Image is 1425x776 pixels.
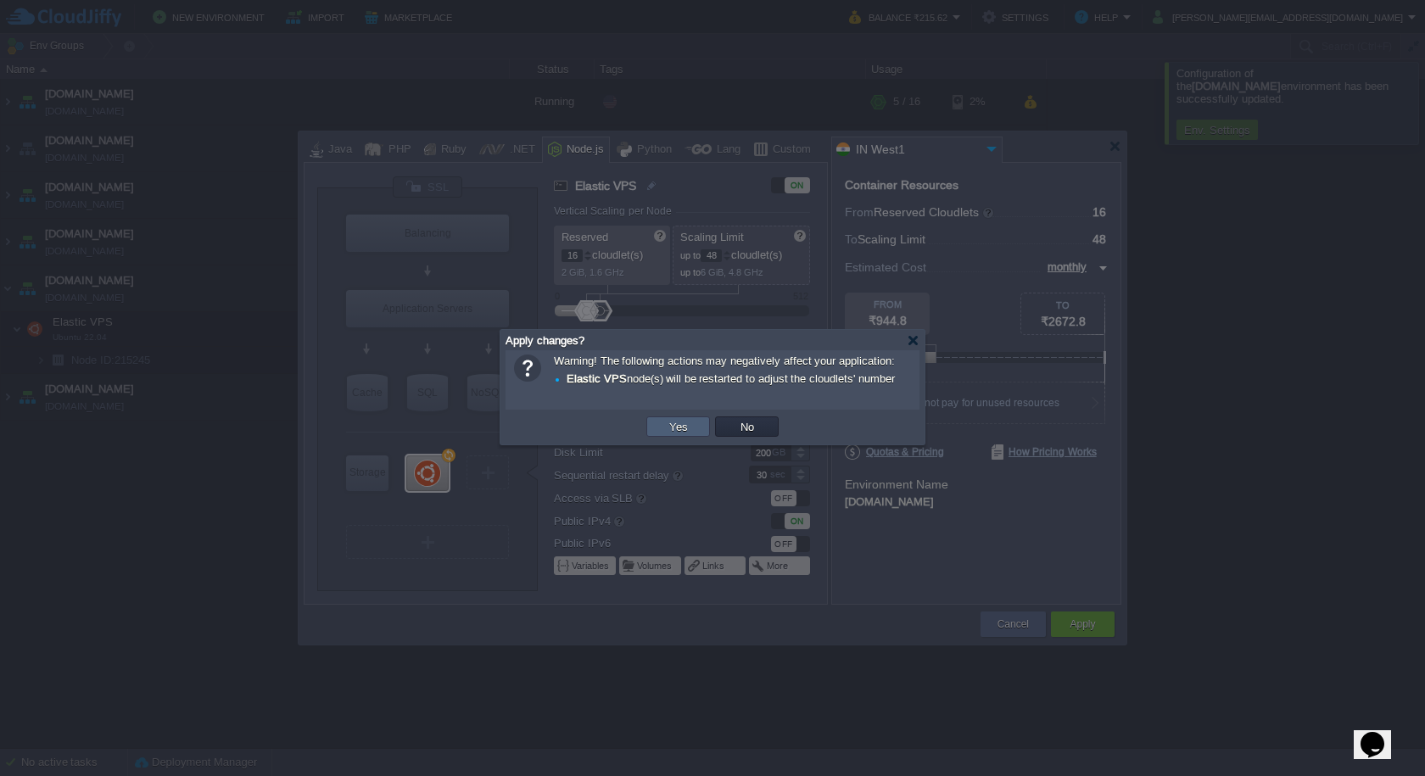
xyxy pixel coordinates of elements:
span: Warning! The following actions may negatively affect your application: [554,355,911,388]
b: Elastic VPS [567,372,627,385]
iframe: chat widget [1354,708,1408,759]
button: Yes [664,419,693,434]
span: Apply changes? [506,334,584,347]
button: No [735,419,759,434]
div: node(s) will be restarted to adjust the cloudlets' number [554,370,911,388]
